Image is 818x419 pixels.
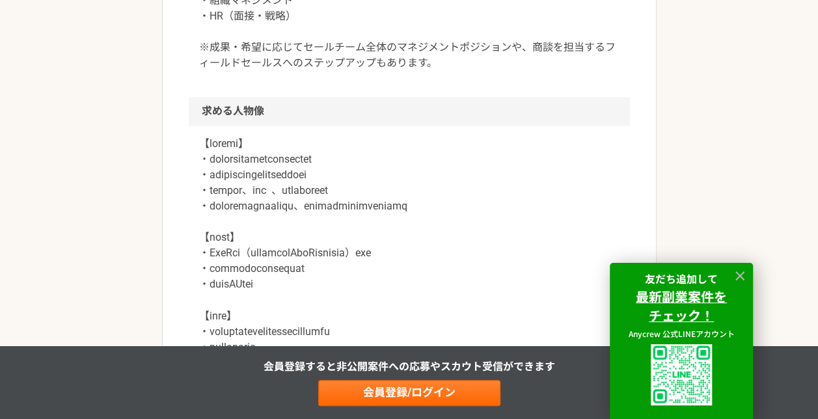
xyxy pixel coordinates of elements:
a: 会員登録/ログイン [318,380,500,406]
a: 最新副業案件を [636,290,727,305]
img: uploaded%2F9x3B4GYyuJhK5sXzQK62fPT6XL62%2F_1i3i91es70ratxpc0n6.png [651,344,712,405]
strong: 友だち追加して [645,271,718,286]
strong: 最新副業案件を [636,287,727,306]
strong: チェック！ [649,306,714,325]
p: 会員登録すると非公開案件への応募やスカウト受信ができます [264,359,555,375]
h2: 求める人物像 [189,97,630,126]
a: チェック！ [649,308,714,324]
span: Anycrew 公式LINEアカウント [629,328,735,339]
